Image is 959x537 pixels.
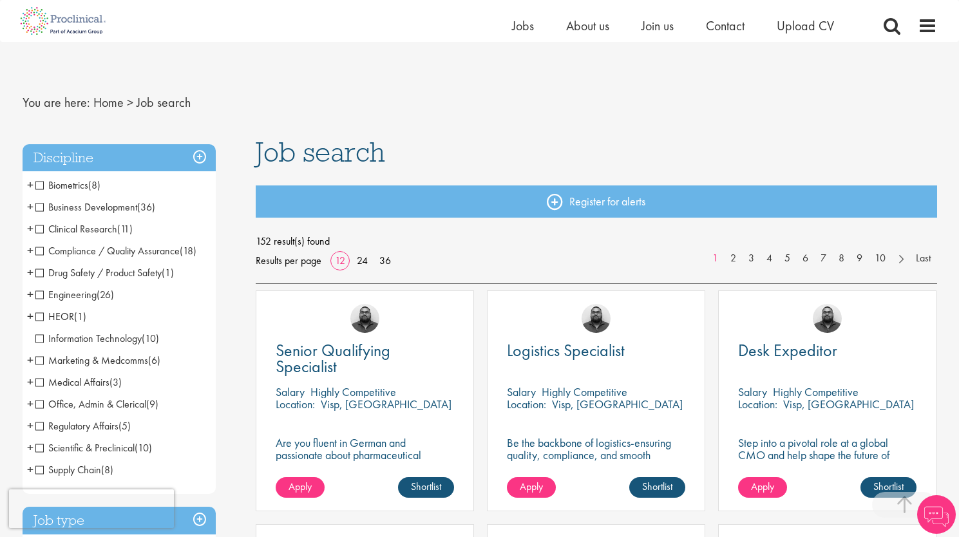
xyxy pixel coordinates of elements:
a: Senior Qualifying Specialist [276,343,454,375]
div: Discipline [23,144,216,172]
a: Contact [706,17,745,34]
span: Information Technology [35,332,142,345]
span: Regulatory Affairs [35,419,131,433]
span: Clinical Research [35,222,133,236]
span: Job search [256,135,385,169]
span: Engineering [35,288,114,301]
span: Marketing & Medcomms [35,353,148,367]
span: + [27,285,33,304]
span: + [27,372,33,391]
p: Visp, [GEOGRAPHIC_DATA] [783,397,914,411]
span: Apply [289,480,312,493]
span: HEOR [35,310,86,323]
span: Salary [738,384,767,399]
span: (9) [146,397,158,411]
p: Visp, [GEOGRAPHIC_DATA] [321,397,451,411]
span: (1) [162,266,174,279]
a: 2 [724,251,743,266]
a: Apply [507,477,556,498]
a: 4 [760,251,779,266]
span: 152 result(s) found [256,232,937,251]
span: + [27,263,33,282]
span: Apply [520,480,543,493]
a: 36 [375,254,395,267]
a: Logistics Specialist [507,343,685,359]
span: Salary [276,384,305,399]
span: Compliance / Quality Assurance [35,244,196,258]
span: Salary [507,384,536,399]
span: Supply Chain [35,463,113,476]
span: Desk Expeditor [738,339,837,361]
a: Apply [276,477,325,498]
span: Clinical Research [35,222,117,236]
span: > [127,94,133,111]
span: Information Technology [35,332,159,345]
img: Ashley Bennett [582,304,611,333]
span: (18) [180,244,196,258]
span: + [27,175,33,194]
span: Supply Chain [35,463,101,476]
a: Desk Expeditor [738,343,916,359]
a: Shortlist [860,477,916,498]
span: Regulatory Affairs [35,419,119,433]
span: + [27,350,33,370]
span: (8) [101,463,113,476]
span: + [27,306,33,326]
a: 12 [330,254,350,267]
p: Highly Competitive [310,384,396,399]
span: Engineering [35,288,97,301]
p: Highly Competitive [542,384,627,399]
span: Senior Qualifying Specialist [276,339,390,377]
a: Join us [641,17,674,34]
span: Office, Admin & Clerical [35,397,158,411]
span: Biometrics [35,178,100,192]
a: 9 [850,251,869,266]
span: Apply [751,480,774,493]
span: (10) [142,332,159,345]
span: (5) [119,419,131,433]
span: Marketing & Medcomms [35,353,160,367]
img: Ashley Bennett [350,304,379,333]
span: Drug Safety / Product Safety [35,266,174,279]
span: Business Development [35,200,137,214]
span: + [27,438,33,457]
a: Shortlist [629,477,685,498]
span: + [27,394,33,413]
span: Biometrics [35,178,88,192]
a: 3 [742,251,761,266]
p: Highly Competitive [773,384,859,399]
span: You are here: [23,94,90,111]
span: Medical Affairs [35,375,122,389]
a: breadcrumb link [93,94,124,111]
span: + [27,460,33,479]
a: 8 [832,251,851,266]
span: (11) [117,222,133,236]
span: Scientific & Preclinical [35,441,152,455]
span: Location: [738,397,777,411]
a: 6 [796,251,815,266]
span: Office, Admin & Clerical [35,397,146,411]
a: 5 [778,251,797,266]
span: Scientific & Preclinical [35,441,135,455]
span: (6) [148,353,160,367]
span: Drug Safety / Product Safety [35,266,162,279]
span: Job search [137,94,191,111]
span: Location: [507,397,546,411]
a: Jobs [512,17,534,34]
span: (8) [88,178,100,192]
span: + [27,416,33,435]
p: Visp, [GEOGRAPHIC_DATA] [552,397,683,411]
span: + [27,197,33,216]
p: Are you fluent in German and passionate about pharmaceutical compliance? Ready to take the lead i... [276,437,454,510]
span: Results per page [256,251,321,270]
span: (26) [97,288,114,301]
a: 1 [706,251,725,266]
span: Business Development [35,200,155,214]
a: Shortlist [398,477,454,498]
a: About us [566,17,609,34]
a: 24 [352,254,372,267]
